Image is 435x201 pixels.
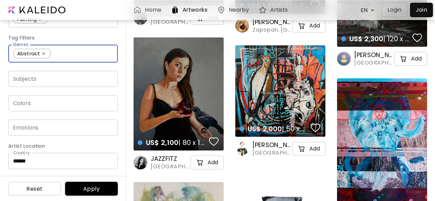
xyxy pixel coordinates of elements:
button: cart-iconAdd [292,142,325,156]
h6: Artworks [183,7,208,13]
a: US$ 2,100| 80 x 100 cmfavoriteshttps://cdn.kaleido.art/CDN/Artwork/116693/Primary/medium.webp?upd... [134,37,224,150]
img: cart-icon [298,22,306,30]
button: cart-iconAdd [292,19,325,33]
button: Apply [65,182,118,196]
h6: JAZZFITZ [151,155,189,163]
button: favorites [309,121,322,135]
h4: | 120 x 150 cm [341,34,410,43]
img: cart-icon [399,55,408,63]
div: EN [357,4,369,16]
span: Apply [71,185,112,192]
div: Abstract [14,49,50,58]
a: Artworks [171,6,210,14]
h6: Artists [270,7,288,13]
h5: Add [208,159,218,166]
a: [PERSON_NAME][GEOGRAPHIC_DATA], [GEOGRAPHIC_DATA]cart-iconAdd [337,51,427,67]
img: delete [42,52,45,55]
h4: | 50 x 50 cm [239,124,309,133]
h6: Home [145,7,161,13]
span: [GEOGRAPHIC_DATA], [GEOGRAPHIC_DATA] [252,149,291,157]
a: JAZZFITZ[GEOGRAPHIC_DATA], [GEOGRAPHIC_DATA]cart-iconAdd [134,155,224,170]
a: US$ 2,000| 50 x 50 cmfavoriteshttps://cdn.kaleido.art/CDN/Artwork/142016/Primary/medium.webp?upda... [235,45,325,137]
button: Login [382,3,407,17]
a: Artists [259,6,291,14]
a: Join [410,3,433,17]
span: [GEOGRAPHIC_DATA], [GEOGRAPHIC_DATA] [151,18,189,26]
span: [GEOGRAPHIC_DATA], [GEOGRAPHIC_DATA] [354,59,393,67]
button: favorites [411,31,424,45]
button: cart-iconAdd [394,52,427,66]
h6: Nearby [229,7,249,13]
span: Zapopan, [GEOGRAPHIC_DATA] [252,26,291,34]
span: US$ 2,100 [146,138,178,147]
a: Login [382,3,410,17]
h4: | 80 x 100 cm [138,138,207,147]
button: cart-iconAdd [190,156,224,169]
h6: [PERSON_NAME] [252,141,291,149]
span: US$ 2,300 [349,34,383,44]
h5: Add [411,55,422,62]
h5: Add [208,14,218,21]
img: cart-icon [298,145,306,153]
h5: Add [309,22,320,29]
span: [GEOGRAPHIC_DATA], [GEOGRAPHIC_DATA] [151,163,189,170]
button: favorites [207,135,220,148]
a: Home [133,6,164,14]
img: arrow down [369,7,376,13]
span: Reset [14,185,55,192]
img: cart-icon [196,158,204,167]
button: Reset [8,182,61,196]
h6: [PERSON_NAME] [354,51,393,59]
p: Login [387,6,401,14]
h6: Artist Location [8,142,118,150]
h6: [PERSON_NAME] [252,18,291,26]
h6: Tag Filters [8,34,118,42]
span: US$ 2,000 [248,124,282,134]
a: Nearby [217,6,252,14]
a: [PERSON_NAME][GEOGRAPHIC_DATA], [GEOGRAPHIC_DATA]cart-iconAdd [235,141,325,157]
h5: Add [309,145,320,152]
span: Abstract [17,50,41,57]
a: [PERSON_NAME]Zapopan, [GEOGRAPHIC_DATA]cart-iconAdd [235,18,325,34]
